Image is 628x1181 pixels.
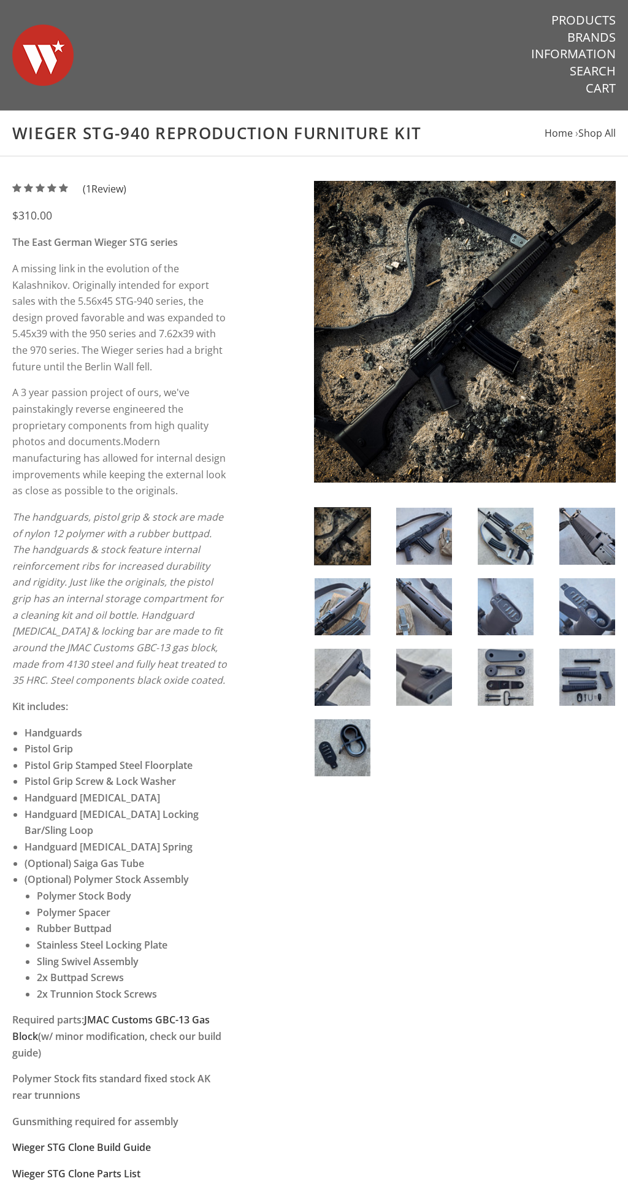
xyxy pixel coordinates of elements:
[37,955,139,968] strong: Sling Swivel Assembly
[12,12,74,98] img: Warsaw Wood Co.
[12,235,178,249] strong: The East German Wieger STG series
[551,12,616,28] a: Products
[314,181,616,483] img: Wieger STG-940 Reproduction Furniture Kit
[478,508,534,565] img: Wieger STG-940 Reproduction Furniture Kit
[12,1167,140,1180] a: Wieger STG Clone Parts List
[25,857,144,870] strong: (Optional) Saiga Gas Tube
[12,1072,210,1102] strong: Polymer Stock fits standard fixed stock AK rear trunnions
[37,906,110,919] strong: Polymer Spacer
[559,508,615,565] img: Wieger STG-940 Reproduction Furniture Kit
[83,181,126,197] span: ( Review)
[12,123,616,143] h1: Wieger STG-940 Reproduction Furniture Kit
[545,126,573,140] a: Home
[478,649,534,706] img: Wieger STG-940 Reproduction Furniture Kit
[315,508,370,565] img: Wieger STG-940 Reproduction Furniture Kit
[575,125,616,142] li: ›
[12,1141,151,1154] a: Wieger STG Clone Build Guide
[37,938,167,952] strong: Stainless Steel Locking Plate
[570,63,616,79] a: Search
[25,840,193,854] strong: Handguard [MEDICAL_DATA] Spring
[586,80,616,96] a: Cart
[25,808,199,838] strong: Handguard [MEDICAL_DATA] Locking Bar/Sling Loop
[315,649,370,706] img: Wieger STG-940 Reproduction Furniture Kit
[315,719,370,776] img: Wieger STG-940 Reproduction Furniture Kit
[37,987,157,1001] strong: 2x Trunnion Stock Screws
[37,889,131,903] strong: Polymer Stock Body
[25,759,193,772] strong: Pistol Grip Stamped Steel Floorplate
[578,126,616,140] a: Shop All
[315,578,370,635] img: Wieger STG-940 Reproduction Furniture Kit
[25,726,82,740] strong: Handguards
[12,208,52,223] span: $310.00
[25,774,176,788] strong: Pistol Grip Screw & Lock Washer
[567,29,616,45] a: Brands
[12,182,126,196] a: (1Review)
[396,578,452,635] img: Wieger STG-940 Reproduction Furniture Kit
[478,578,534,635] img: Wieger STG-940 Reproduction Furniture Kit
[37,971,124,984] strong: 2x Buttpad Screws
[12,1013,221,1059] strong: Required parts: (w/ minor modification, check our build guide)
[12,1013,210,1043] a: JMAC Customs GBC-13 Gas Block
[86,182,91,196] span: 1
[559,649,615,706] img: Wieger STG-940 Reproduction Furniture Kit
[396,508,452,565] img: Wieger STG-940 Reproduction Furniture Kit
[559,578,615,635] img: Wieger STG-940 Reproduction Furniture Kit
[25,742,73,755] strong: Pistol Grip
[12,261,229,375] p: A missing link in the evolution of the Kalashnikov. Originally intended for export sales with the...
[25,791,160,805] strong: Handguard [MEDICAL_DATA]
[12,1115,178,1128] strong: Gunsmithing required for assembly
[25,873,189,886] strong: (Optional) Polymer Stock Assembly
[396,649,452,706] img: Wieger STG-940 Reproduction Furniture Kit
[37,922,112,935] strong: Rubber Buttpad
[12,510,227,687] em: The handguards, pistol grip & stock are made of nylon 12 polymer with a rubber buttpad. The handg...
[12,384,229,499] p: A 3 year passion project of ours, we've painstakingly reverse engineered the proprietary componen...
[531,46,616,62] a: Information
[12,700,68,713] strong: Kit includes:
